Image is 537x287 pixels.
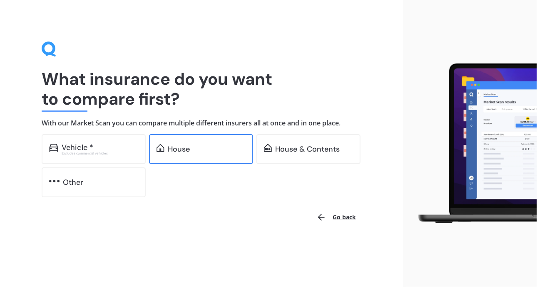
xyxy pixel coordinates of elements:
[62,143,93,152] div: Vehicle *
[157,144,164,152] img: home.91c183c226a05b4dc763.svg
[49,144,58,152] img: car.f15378c7a67c060ca3f3.svg
[49,177,60,185] img: other.81dba5aafe580aa69f38.svg
[62,152,138,155] div: Excludes commercial vehicles
[168,145,190,153] div: House
[42,69,361,109] h1: What insurance do you want to compare first?
[311,207,361,227] button: Go back
[264,144,272,152] img: home-and-contents.b802091223b8502ef2dd.svg
[42,119,361,128] h4: With our Market Scan you can compare multiple different insurers all at once and in one place.
[63,178,83,186] div: Other
[275,145,340,153] div: House & Contents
